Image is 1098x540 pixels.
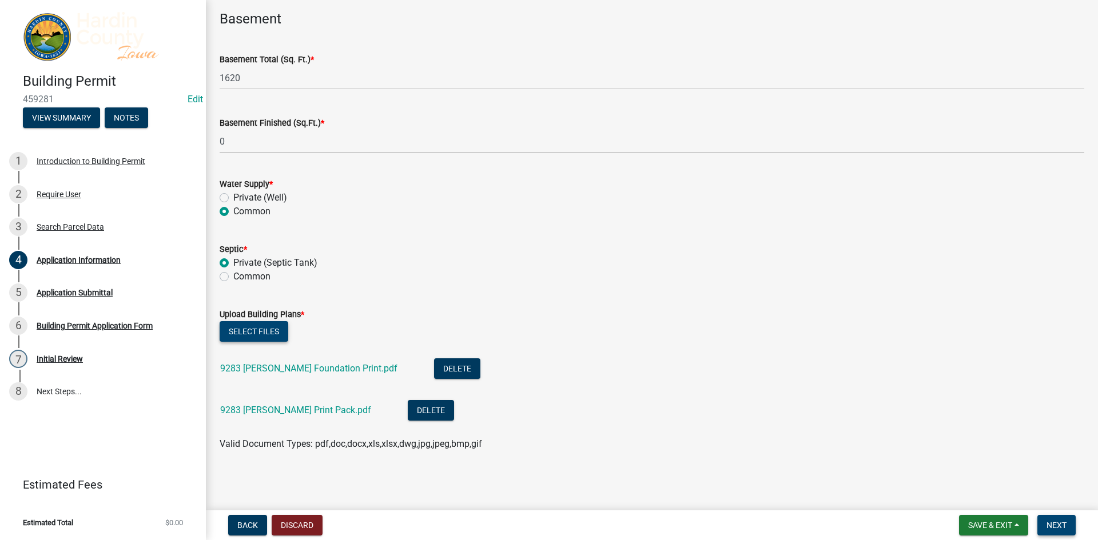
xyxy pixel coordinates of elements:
wm-modal-confirm: Notes [105,114,148,123]
div: 5 [9,283,27,302]
span: Next [1047,521,1067,530]
button: Discard [272,515,323,535]
label: Water Supply [220,181,273,189]
div: Application Submittal [37,289,113,297]
span: $0.00 [165,519,183,526]
wm-modal-confirm: Edit Application Number [188,94,203,105]
a: Edit [188,94,203,105]
div: 6 [9,317,27,335]
span: 459281 [23,94,183,105]
a: Estimated Fees [9,473,188,496]
label: Private (Well) [233,191,287,205]
wm-modal-confirm: Delete Document [434,364,480,375]
button: Delete [434,358,480,379]
div: 2 [9,185,27,203]
div: Require User [37,190,81,198]
span: Estimated Total [23,519,73,526]
button: Next [1037,515,1076,535]
button: Delete [408,400,454,421]
div: Search Parcel Data [37,223,104,231]
label: Upload Building Plans [220,311,304,319]
span: Save & Exit [968,521,1012,530]
wm-modal-confirm: Summary [23,114,100,123]
a: 9283 [PERSON_NAME] Print Pack.pdf [220,405,371,415]
label: Common [233,205,270,218]
label: Basement Total (Sq. Ft.) [220,56,314,64]
button: Notes [105,107,148,128]
h4: Basement [220,11,1084,27]
wm-modal-confirm: Delete Document [408,406,454,417]
label: Private (Septic Tank) [233,256,317,270]
span: Back [237,521,258,530]
img: Hardin County, Iowa [23,12,188,61]
div: Initial Review [37,355,83,363]
button: Back [228,515,267,535]
span: Valid Document Types: pdf,doc,docx,xls,xlsx,dwg,jpg,jpeg,bmp,gif [220,438,482,449]
button: View Summary [23,107,100,128]
div: 3 [9,218,27,236]
div: 7 [9,350,27,368]
div: Introduction to Building Permit [37,157,145,165]
div: Application Information [37,256,121,264]
div: Building Permit Application Form [37,322,153,330]
h4: Building Permit [23,73,197,90]
div: 4 [9,251,27,269]
label: Basement Finished (Sq.Ft.) [220,119,324,127]
button: Save & Exit [959,515,1028,535]
label: Septic [220,246,247,254]
label: Common [233,270,270,283]
div: 8 [9,382,27,401]
div: 1 [9,152,27,170]
a: 9283 [PERSON_NAME] Foundation Print.pdf [220,363,397,374]
button: Select files [220,321,288,342]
